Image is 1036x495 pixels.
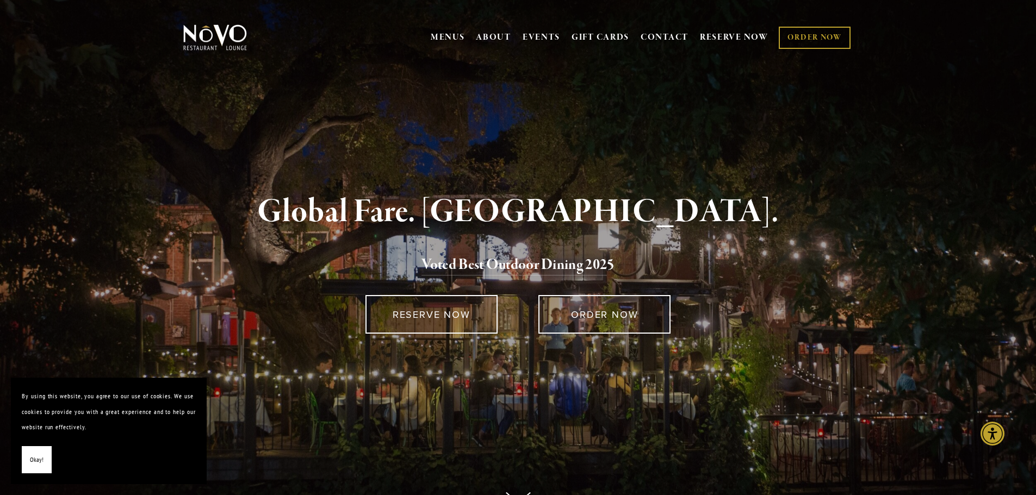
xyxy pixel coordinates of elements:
[257,191,779,233] strong: Global Fare. [GEOGRAPHIC_DATA].
[779,27,850,49] a: ORDER NOW
[641,27,688,48] a: CONTACT
[201,254,835,277] h2: 5
[700,27,768,48] a: RESERVE NOW
[181,24,249,51] img: Novo Restaurant &amp; Lounge
[30,452,44,468] span: Okay!
[476,32,511,43] a: ABOUT
[365,295,498,334] a: RESERVE NOW
[538,295,671,334] a: ORDER NOW
[22,389,196,435] p: By using this website, you agree to our use of cookies. We use cookies to provide you with a grea...
[421,255,607,276] a: Voted Best Outdoor Dining 202
[22,446,52,474] button: Okay!
[11,378,207,484] section: Cookie banner
[523,32,560,43] a: EVENTS
[572,27,629,48] a: GIFT CARDS
[431,32,465,43] a: MENUS
[981,422,1004,446] div: Accessibility Menu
